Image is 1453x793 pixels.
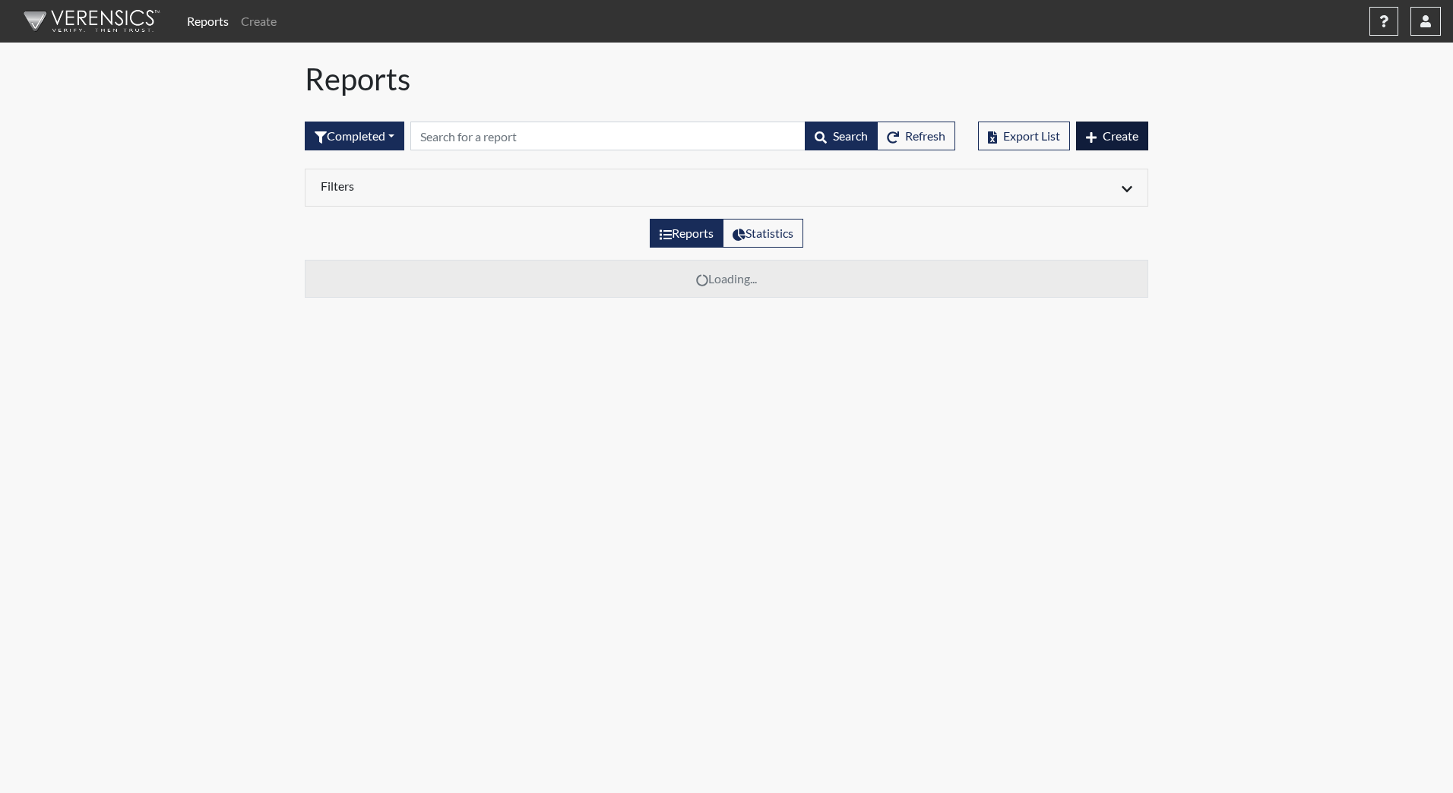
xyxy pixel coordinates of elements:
a: Reports [181,6,235,36]
td: Loading... [305,261,1148,298]
button: Refresh [877,122,955,150]
label: View the list of reports [650,219,723,248]
h6: Filters [321,179,715,193]
h1: Reports [305,61,1148,97]
button: Create [1076,122,1148,150]
span: Refresh [905,128,945,143]
label: View statistics about completed interviews [723,219,803,248]
div: Click to expand/collapse filters [309,179,1144,197]
div: Filter by interview status [305,122,404,150]
input: Search by Registration ID, Interview Number, or Investigation Name. [410,122,806,150]
button: Completed [305,122,404,150]
a: Create [235,6,283,36]
span: Search [833,128,868,143]
button: Search [805,122,878,150]
button: Export List [978,122,1070,150]
span: Create [1103,128,1138,143]
span: Export List [1003,128,1060,143]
